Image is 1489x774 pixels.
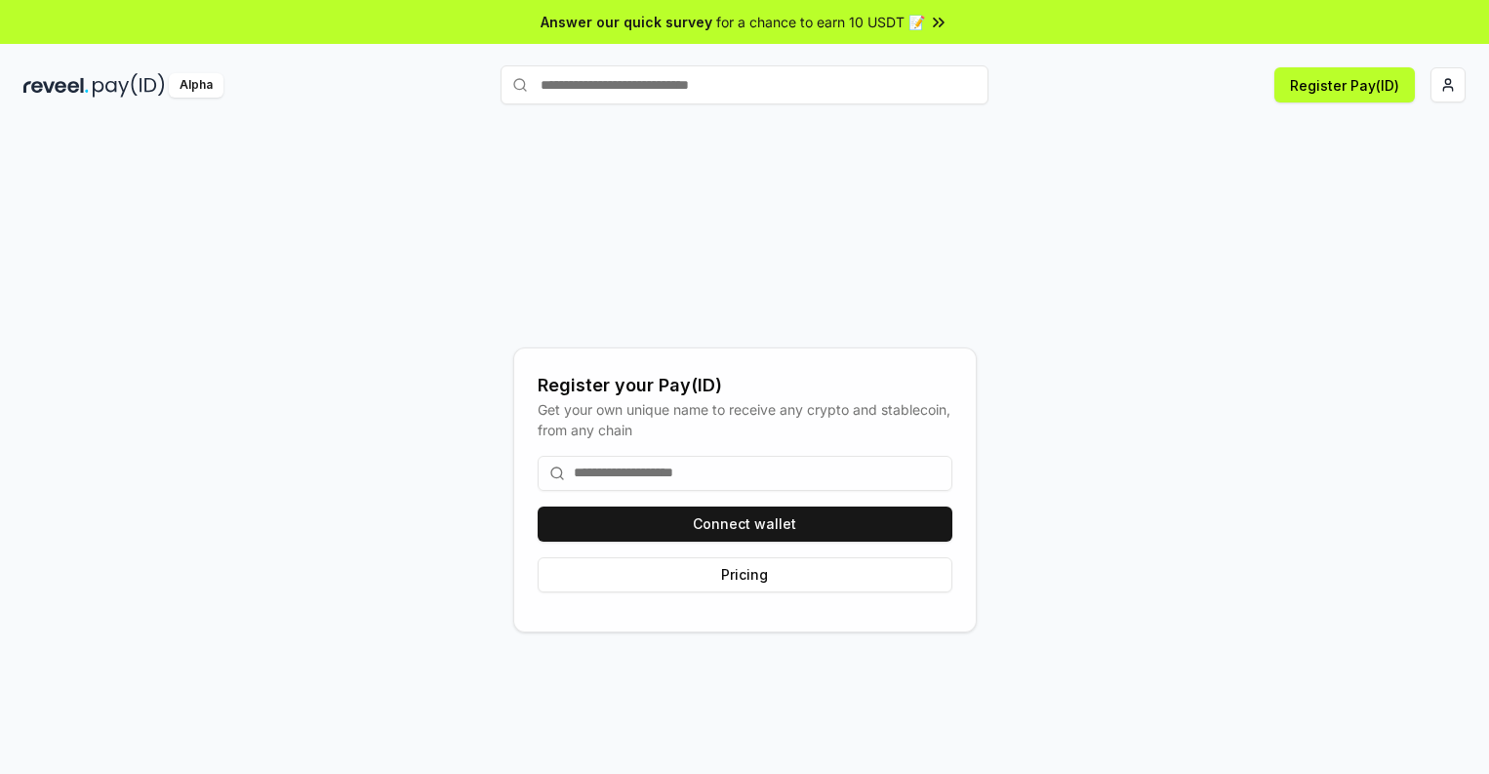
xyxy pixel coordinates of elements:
span: Answer our quick survey [541,12,712,32]
img: reveel_dark [23,73,89,98]
button: Pricing [538,557,952,592]
button: Register Pay(ID) [1274,67,1415,102]
div: Get your own unique name to receive any crypto and stablecoin, from any chain [538,399,952,440]
span: for a chance to earn 10 USDT 📝 [716,12,925,32]
button: Connect wallet [538,507,952,542]
img: pay_id [93,73,165,98]
div: Register your Pay(ID) [538,372,952,399]
div: Alpha [169,73,223,98]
